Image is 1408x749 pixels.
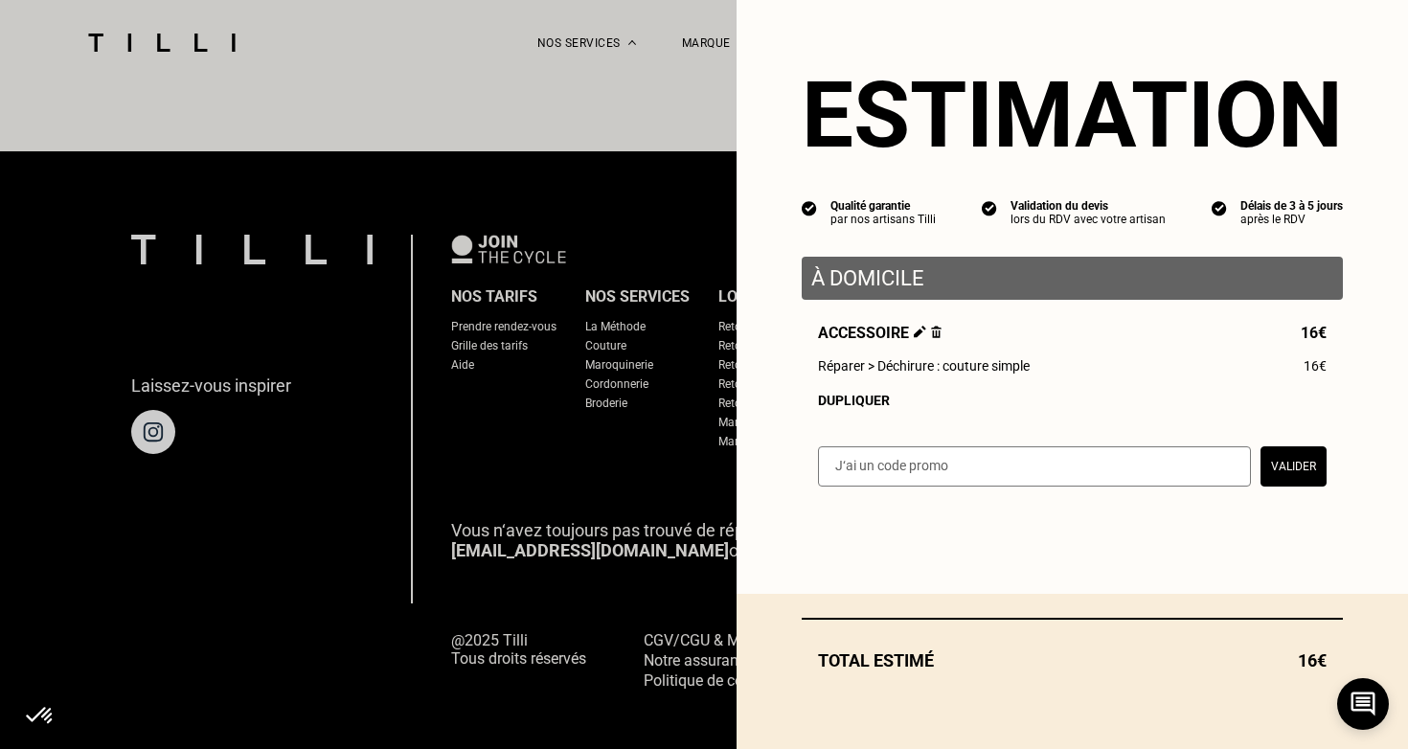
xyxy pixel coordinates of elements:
[818,393,1327,408] div: Dupliquer
[914,326,926,338] img: Éditer
[1304,358,1327,374] span: 16€
[802,61,1343,169] section: Estimation
[802,199,817,216] img: icon list info
[802,650,1343,670] div: Total estimé
[982,199,997,216] img: icon list info
[818,358,1030,374] span: Réparer > Déchirure : couture simple
[1011,199,1166,213] div: Validation du devis
[1240,213,1343,226] div: après le RDV
[1011,213,1166,226] div: lors du RDV avec votre artisan
[931,326,942,338] img: Supprimer
[830,199,936,213] div: Qualité garantie
[830,213,936,226] div: par nos artisans Tilli
[818,446,1251,487] input: J‘ai un code promo
[1298,650,1327,670] span: 16€
[1212,199,1227,216] img: icon list info
[818,324,942,342] span: Accessoire
[811,266,1333,290] p: À domicile
[1260,446,1327,487] button: Valider
[1240,199,1343,213] div: Délais de 3 à 5 jours
[1301,324,1327,342] span: 16€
